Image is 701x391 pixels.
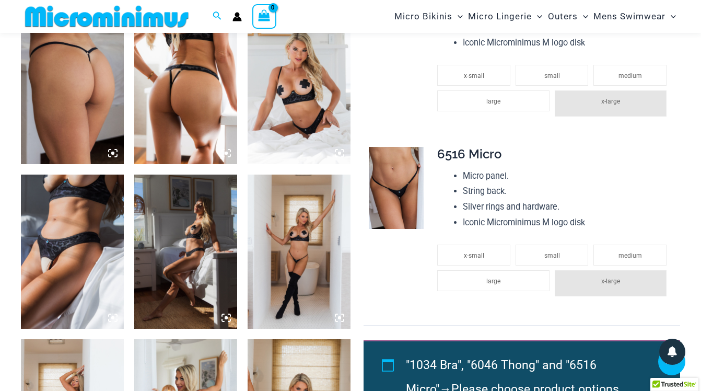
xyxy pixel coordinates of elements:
span: Menu Toggle [532,3,542,30]
img: MM SHOP LOGO FLAT [21,5,193,28]
li: Iconic Microminimus M logo disk [463,215,672,231]
img: Nights Fall Silver Leopard 1036 Bra 6046 Thong [134,9,237,164]
a: View Shopping Cart, empty [252,4,276,28]
span: x-large [601,98,620,105]
a: Account icon link [232,12,242,21]
span: Menu Toggle [665,3,676,30]
img: Nights Fall Silver Leopard 1036 Bra 6516 Micro [248,175,350,329]
span: 6516 Micro [437,146,501,162]
li: small [516,245,588,266]
span: medium [618,72,642,79]
li: Iconic Microminimus M logo disk [463,35,672,51]
span: Menu Toggle [578,3,588,30]
span: x-small [464,252,484,259]
a: Search icon link [213,10,222,23]
li: x-large [555,270,667,296]
nav: Site Navigation [390,2,680,31]
span: Outers [548,3,578,30]
img: Nights Fall Silver Leopard 1036 Bra 6046 Thong [134,175,237,329]
span: Mens Swimwear [593,3,665,30]
li: String back. [463,183,672,199]
span: large [486,278,500,285]
span: x-large [601,278,620,285]
span: small [544,252,560,259]
li: x-small [437,245,510,266]
li: x-large [555,90,667,117]
a: Micro BikinisMenu ToggleMenu Toggle [392,3,465,30]
li: x-small [437,65,510,86]
a: Mens SwimwearMenu ToggleMenu Toggle [591,3,679,30]
li: large [437,90,549,111]
img: Nights Fall Silver Leopard 6516 Micro [369,147,424,229]
a: Micro LingerieMenu ToggleMenu Toggle [465,3,545,30]
span: Menu Toggle [452,3,463,30]
span: medium [618,252,642,259]
span: x-small [464,72,484,79]
img: Nights Fall Silver Leopard 1036 Bra 6046 Thong [248,9,350,164]
span: large [486,98,500,105]
span: small [544,72,560,79]
img: Nights Fall Silver Leopard 1036 Bra 6046 Thong [21,175,124,329]
span: Micro Bikinis [394,3,452,30]
li: Micro panel. [463,168,672,184]
a: OutersMenu ToggleMenu Toggle [545,3,591,30]
span: Micro Lingerie [468,3,532,30]
li: Silver rings and hardware. [463,199,672,215]
li: large [437,270,549,291]
li: small [516,65,588,86]
li: medium [593,65,666,86]
li: medium [593,245,666,266]
img: Nights Fall Silver Leopard 6516 Micro [21,9,124,164]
